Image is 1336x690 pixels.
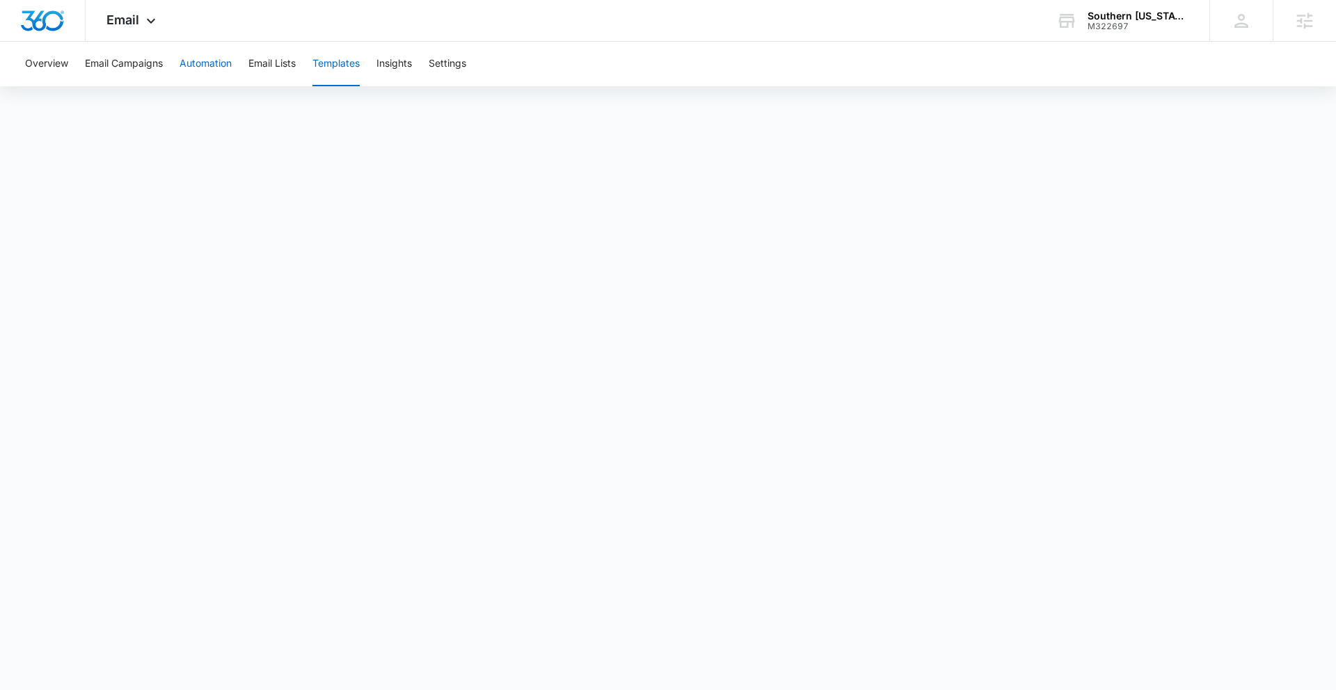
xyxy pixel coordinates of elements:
[312,42,360,86] button: Templates
[429,42,466,86] button: Settings
[1088,22,1189,31] div: account id
[180,42,232,86] button: Automation
[25,42,68,86] button: Overview
[106,13,139,27] span: Email
[248,42,296,86] button: Email Lists
[85,42,163,86] button: Email Campaigns
[376,42,412,86] button: Insights
[1088,10,1189,22] div: account name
